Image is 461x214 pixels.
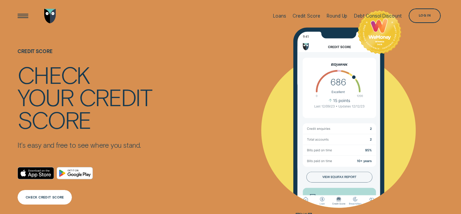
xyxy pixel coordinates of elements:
div: Loans [273,13,286,19]
p: It’s easy and free to see where you stand. [18,141,152,150]
button: Log in [409,8,441,23]
img: Wisr [44,9,56,23]
div: CHECK CREDIT SCORE [26,196,64,199]
div: Credit Score [293,13,320,19]
div: score [18,108,91,130]
h4: Check your credit score [18,63,152,130]
div: your [18,86,73,108]
a: Android App on Google Play [57,167,93,179]
a: CHECK CREDIT SCORE [18,190,72,205]
button: Open Menu [16,9,30,23]
a: Download on the App Store [18,167,54,179]
div: Debt Consol Discount [354,13,402,19]
div: Check [18,63,89,86]
div: Round Up [327,13,347,19]
h1: Credit Score [18,49,152,63]
div: credit [79,86,152,108]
